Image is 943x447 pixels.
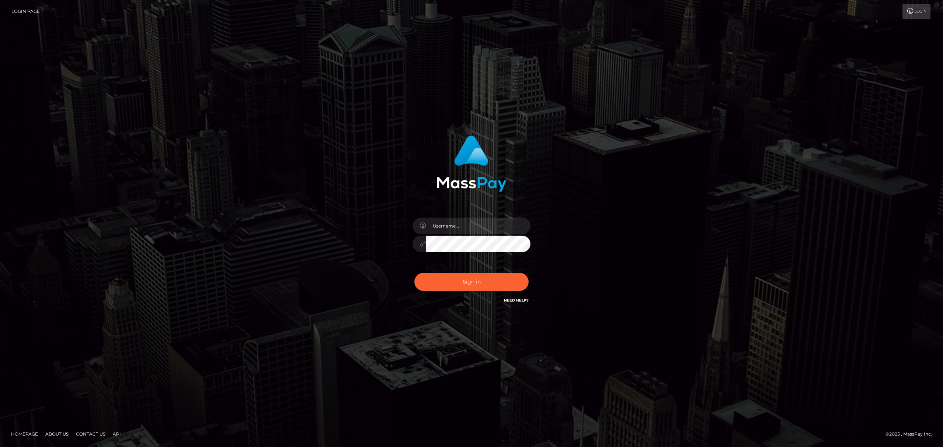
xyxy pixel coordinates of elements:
[886,430,937,438] div: © 2025 , MassPay Inc.
[11,4,40,19] a: Login Page
[110,428,124,440] a: API
[8,428,41,440] a: Homepage
[42,428,71,440] a: About Us
[437,135,506,192] img: MassPay Login
[426,218,530,234] input: Username...
[414,273,529,291] button: Sign in
[73,428,108,440] a: Contact Us
[504,298,529,303] a: Need Help?
[902,4,930,19] a: Login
